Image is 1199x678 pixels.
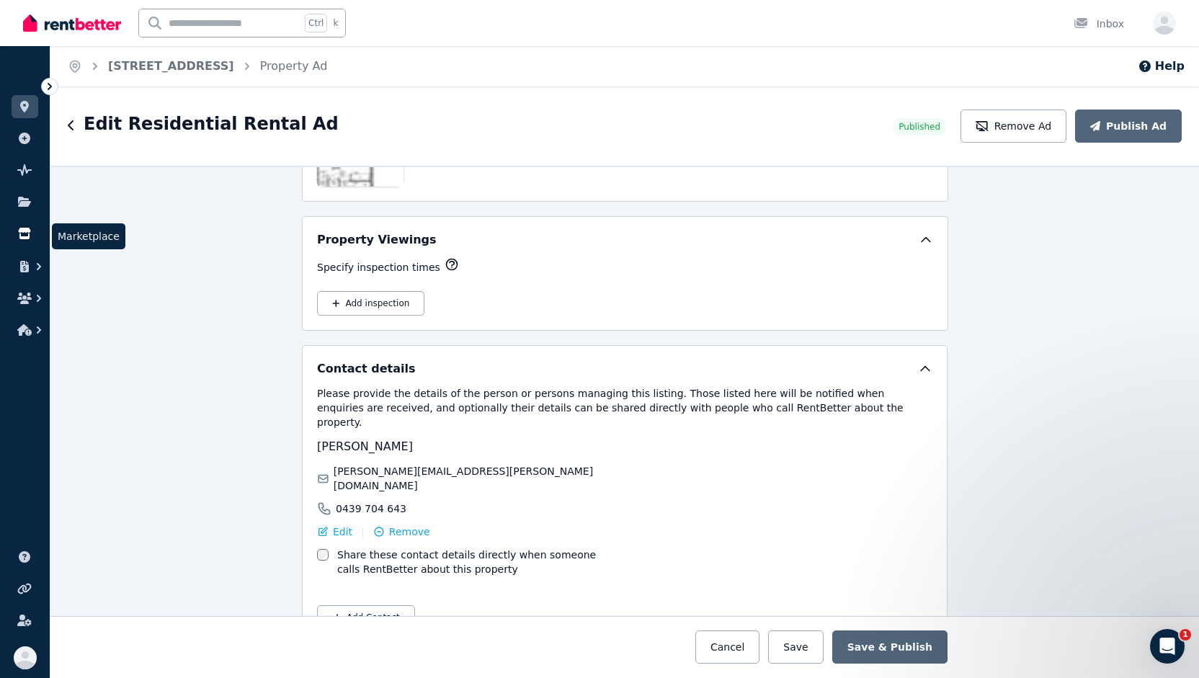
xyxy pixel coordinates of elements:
[1138,58,1185,75] button: Help
[260,59,328,73] a: Property Ad
[899,121,940,133] span: Published
[333,525,352,539] span: Edit
[1074,17,1124,31] div: Inbox
[84,112,339,135] h1: Edit Residential Rental Ad
[317,440,413,453] span: [PERSON_NAME]
[361,525,365,539] span: |
[389,525,430,539] span: Remove
[317,260,440,275] p: Specify inspection times
[317,360,416,378] h5: Contact details
[23,12,121,34] img: RentBetter
[108,59,234,73] a: [STREET_ADDRESS]
[695,630,759,664] button: Cancel
[832,630,948,664] button: Save & Publish
[333,17,338,29] span: k
[768,630,823,664] button: Save
[1180,629,1191,641] span: 1
[1150,629,1185,664] iframe: Intercom live chat
[317,386,932,429] p: Please provide the details of the person or persons managing this listing. Those listed here will...
[317,291,424,316] button: Add inspection
[336,501,406,516] span: 0439 704 643
[305,14,327,32] span: Ctrl
[317,231,437,249] h5: Property Viewings
[373,525,430,539] button: Remove
[337,548,620,576] label: Share these contact details directly when someone calls RentBetter about this property
[334,464,620,493] span: [PERSON_NAME][EMAIL_ADDRESS][PERSON_NAME][DOMAIN_NAME]
[58,229,120,244] span: Marketplace
[317,605,415,630] button: Add Contact
[50,46,344,86] nav: Breadcrumb
[960,110,1066,143] button: Remove Ad
[1075,110,1182,143] button: Publish Ad
[317,525,352,539] button: Edit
